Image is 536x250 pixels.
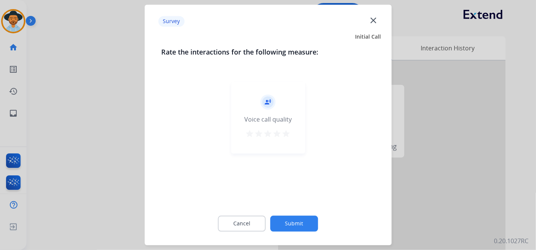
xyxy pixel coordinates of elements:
mat-icon: star [282,130,291,139]
div: Voice call quality [244,115,292,124]
mat-icon: star [255,130,264,139]
button: Cancel [218,216,266,232]
p: 0.20.1027RC [494,236,528,245]
mat-icon: close [368,15,378,25]
h3: Rate the interactions for the following measure: [161,47,375,58]
p: Survey [158,16,184,27]
button: Submit [270,216,318,232]
span: Initial Call [355,33,381,41]
mat-icon: star [264,130,273,139]
mat-icon: record_voice_over [265,99,272,106]
mat-icon: star [245,130,255,139]
mat-icon: star [273,130,282,139]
